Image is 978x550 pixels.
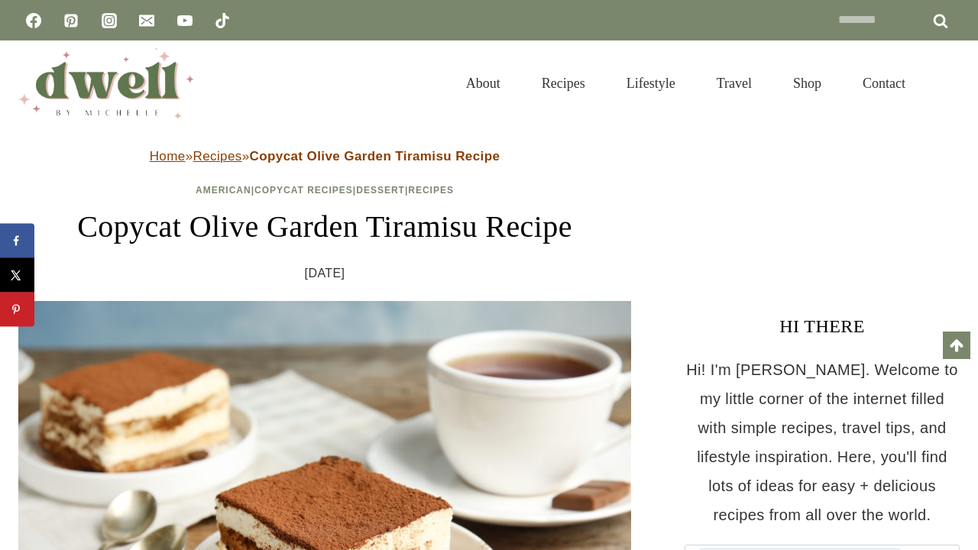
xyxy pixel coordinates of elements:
a: Email [131,5,162,36]
img: DWELL by michelle [18,48,194,118]
nav: Primary Navigation [445,57,926,110]
a: About [445,57,521,110]
a: American [196,185,251,196]
a: Pinterest [56,5,86,36]
button: View Search Form [934,70,960,96]
a: Lifestyle [606,57,696,110]
a: Contact [842,57,926,110]
a: YouTube [170,5,200,36]
a: Recipes [193,149,241,163]
a: Recipes [408,185,454,196]
a: Instagram [94,5,125,36]
a: Home [150,149,186,163]
h1: Copycat Olive Garden Tiramisu Recipe [18,204,631,250]
time: [DATE] [305,262,345,285]
a: Copycat Recipes [254,185,353,196]
h3: HI THERE [685,312,960,340]
a: Recipes [521,57,606,110]
strong: Copycat Olive Garden Tiramisu Recipe [250,149,500,163]
p: Hi! I'm [PERSON_NAME]. Welcome to my little corner of the internet filled with simple recipes, tr... [685,355,960,529]
a: TikTok [207,5,238,36]
a: Dessert [356,185,405,196]
a: Shop [772,57,842,110]
a: Facebook [18,5,49,36]
span: | | | [196,185,454,196]
a: Travel [696,57,772,110]
a: Scroll to top [943,332,970,359]
span: » » [150,149,500,163]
